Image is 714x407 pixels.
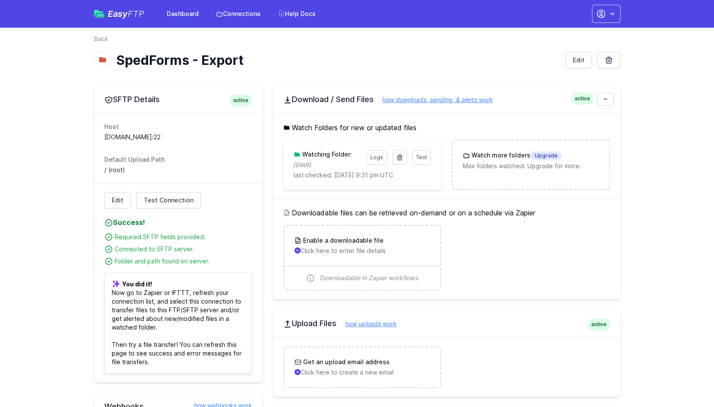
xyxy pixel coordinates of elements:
a: Enable a downloadable file Click here to enter file details Downloadable in Zapier workflows [284,226,440,290]
a: Connections [211,6,266,22]
h1: SpedForms - Export [116,52,559,68]
span: active [229,94,252,106]
dt: Default Upload Path [104,155,252,164]
a: EasyFTP [94,10,144,18]
img: easyftp_logo.png [94,10,104,18]
p: Click here to enter file details [294,247,430,255]
a: Edit [565,52,592,68]
h3: Watch more folders [470,151,562,160]
a: Dashboard [162,6,204,22]
a: Edit [104,192,131,208]
a: Test Connection [136,192,201,208]
h2: SFTP Details [104,94,252,105]
p: Max folders watched. Upgrade for more. [463,162,598,170]
h5: Downloadable files can be retrieved on-demand or on a schedule via Zapier [283,208,610,218]
dt: Host [104,122,252,131]
nav: Breadcrumb [94,35,620,48]
i: (root) [296,161,311,168]
a: Test [412,150,431,165]
a: Get an upload email address Click here to create a new email [284,347,440,387]
div: Folder and path found on server. [115,257,252,266]
h3: Get an upload email address [301,358,390,366]
a: Back [94,35,108,43]
h3: Watching Folder: [300,150,352,159]
span: active [588,318,610,330]
a: how uploads work [336,320,397,327]
span: Test Connection [144,196,194,205]
span: FTP [128,9,144,19]
h2: Download / Send Files [283,94,610,105]
b: You did it! [122,280,152,288]
a: Logs [366,150,387,165]
h3: Enable a downloadable file [301,236,384,245]
span: Test [416,154,427,160]
h5: Watch Folders for new or updated files [283,122,610,133]
iframe: Drift Widget Chat Controller [671,364,704,397]
p: Click here to create a new email [294,368,430,377]
span: Downloadable in Zapier workflows [320,274,419,282]
dd: / (root) [104,166,252,174]
p: Now go to Zapier or IFTTT, refresh your connection list, and select this connection to transfer f... [104,272,252,374]
h2: Upload Files [283,318,610,329]
div: Connected to SFTP server. [115,245,252,253]
div: Required SFTP fields provided. [115,233,252,241]
span: Upgrade [530,151,562,160]
a: Help Docs [273,6,321,22]
span: active [571,93,594,105]
span: Easy [108,10,144,18]
a: Watch more foldersUpgrade Max folders watched. Upgrade for more. [452,141,609,181]
dd: [DOMAIN_NAME]:22 [104,133,252,141]
h4: Success! [104,217,252,228]
p: last checked: [DATE] 9:31 pm UTC [294,171,431,179]
a: how downloads, sending, & alerts work [374,96,493,103]
p: / [294,160,361,169]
